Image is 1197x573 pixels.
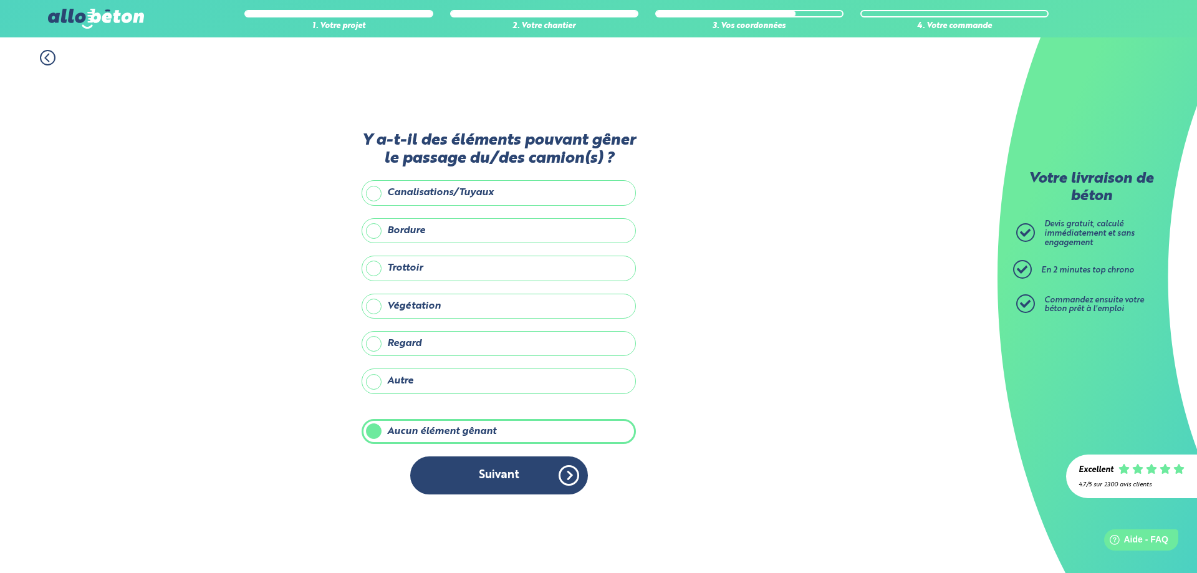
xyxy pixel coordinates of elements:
iframe: Help widget launcher [1086,524,1183,559]
p: Votre livraison de béton [1019,171,1163,205]
label: Canalisations/Tuyaux [362,180,636,205]
span: Commandez ensuite votre béton prêt à l'emploi [1044,296,1144,314]
span: Devis gratuit, calculé immédiatement et sans engagement [1044,220,1135,246]
div: Excellent [1079,466,1113,475]
button: Suivant [410,456,588,494]
div: 2. Votre chantier [450,22,638,31]
div: 4.7/5 sur 2300 avis clients [1079,481,1185,488]
div: 4. Votre commande [860,22,1049,31]
label: Aucun élément gênant [362,419,636,444]
label: Autre [362,368,636,393]
div: 1. Votre projet [244,22,433,31]
div: 3. Vos coordonnées [655,22,844,31]
img: allobéton [48,9,144,29]
label: Végétation [362,294,636,319]
label: Regard [362,331,636,356]
label: Trottoir [362,256,636,281]
label: Bordure [362,218,636,243]
label: Y a-t-il des éléments pouvant gêner le passage du/des camion(s) ? [362,132,636,168]
span: En 2 minutes top chrono [1041,266,1134,274]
